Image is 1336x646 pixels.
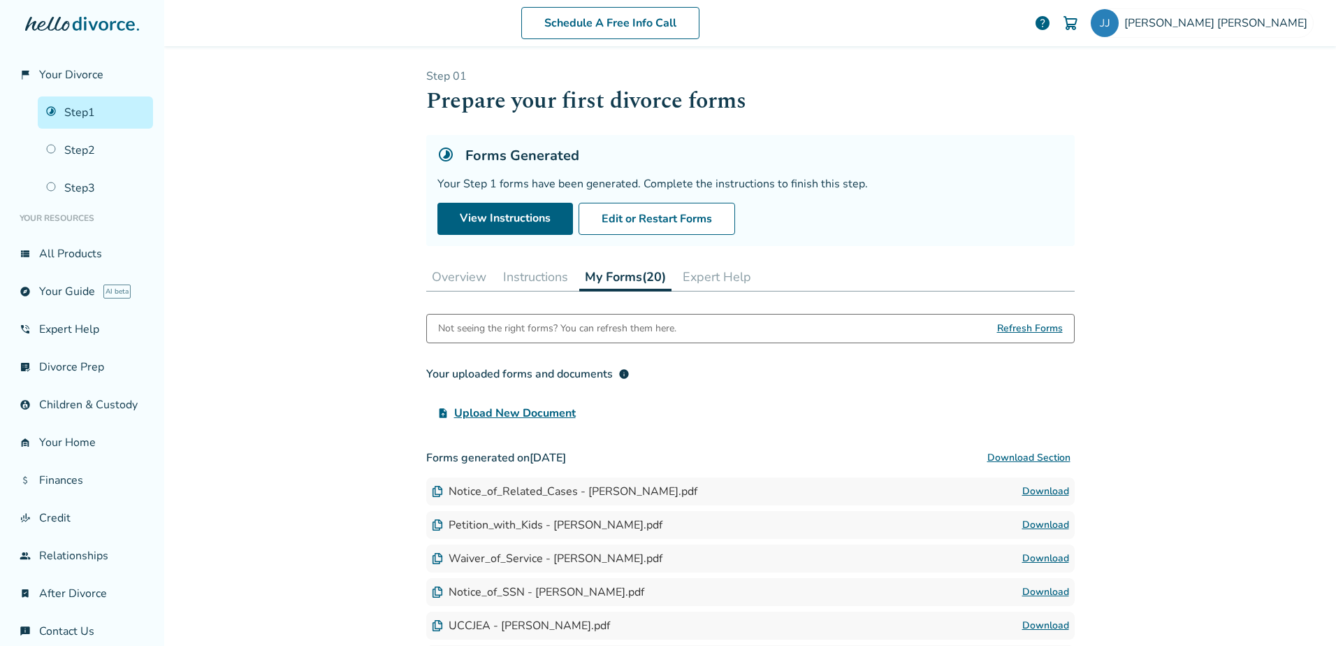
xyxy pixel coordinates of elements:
div: Your Step 1 forms have been generated. Complete the instructions to finish this step. [437,176,1063,192]
span: AI beta [103,285,131,299]
p: Step 0 1 [426,69,1075,84]
a: phone_in_talkExpert Help [11,313,153,345]
a: Download [1022,517,1069,533]
button: Expert Help [677,263,757,291]
span: Upload New Document [454,405,576,422]
a: garage_homeYour Home [11,426,153,459]
a: groupRelationships [11,540,153,572]
img: Document [432,519,443,531]
span: view_list [20,248,31,259]
a: Step2 [38,134,153,166]
a: View Instructions [437,203,573,235]
a: view_listAll Products [11,238,153,270]
button: Download Section [983,444,1075,472]
span: bookmark_check [20,588,31,599]
span: explore [20,286,31,297]
img: Document [432,553,443,564]
div: Your uploaded forms and documents [426,366,630,382]
a: Download [1022,617,1069,634]
span: [PERSON_NAME] [PERSON_NAME] [1124,15,1313,31]
a: finance_modeCredit [11,502,153,534]
li: Your Resources [11,204,153,232]
a: Download [1022,550,1069,567]
div: UCCJEA - [PERSON_NAME].pdf [432,618,610,633]
a: Step3 [38,172,153,204]
span: upload_file [437,408,449,419]
span: attach_money [20,475,31,486]
button: My Forms(20) [579,263,671,292]
a: Step1 [38,96,153,129]
span: list_alt_check [20,361,31,373]
h1: Prepare your first divorce forms [426,84,1075,118]
div: Notice_of_SSN - [PERSON_NAME].pdf [432,584,644,600]
div: Notice_of_Related_Cases - [PERSON_NAME].pdf [432,484,697,499]
span: group [20,550,31,561]
a: Download [1022,483,1069,500]
a: list_alt_checkDivorce Prep [11,351,153,383]
img: Cart [1062,15,1079,31]
button: Instructions [498,263,574,291]
img: Document [432,486,443,497]
span: account_child [20,399,31,410]
a: Schedule A Free Info Call [521,7,699,39]
button: Edit or Restart Forms [579,203,735,235]
img: Document [432,587,443,598]
span: finance_mode [20,512,31,524]
span: Refresh Forms [997,315,1063,343]
img: j.jones.usnr@hotmail.com [1091,9,1119,37]
span: chat_info [20,626,31,637]
iframe: Chat Widget [1266,579,1336,646]
img: Document [432,620,443,631]
div: Not seeing the right forms? You can refresh them here. [438,315,676,343]
a: help [1034,15,1051,31]
h3: Forms generated on [DATE] [426,444,1075,472]
a: attach_moneyFinances [11,464,153,496]
div: Petition_with_Kids - [PERSON_NAME].pdf [432,517,662,533]
span: garage_home [20,437,31,448]
div: Waiver_of_Service - [PERSON_NAME].pdf [432,551,662,566]
span: info [618,368,630,380]
span: Your Divorce [39,67,103,82]
span: phone_in_talk [20,324,31,335]
span: flag_2 [20,69,31,80]
a: account_childChildren & Custody [11,389,153,421]
a: exploreYour GuideAI beta [11,275,153,308]
h5: Forms Generated [465,146,579,165]
a: bookmark_checkAfter Divorce [11,577,153,610]
a: Download [1022,584,1069,601]
a: flag_2Your Divorce [11,59,153,91]
button: Overview [426,263,492,291]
